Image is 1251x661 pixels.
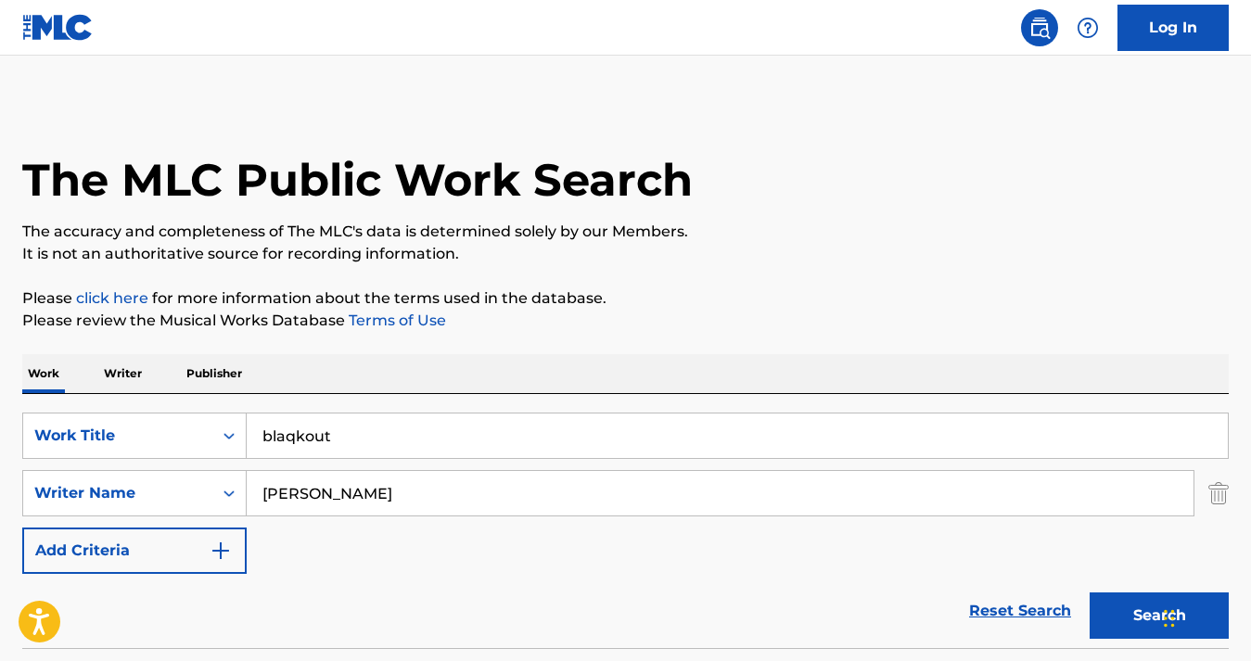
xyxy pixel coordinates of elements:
p: Please for more information about the terms used in the database. [22,287,1229,310]
a: click here [76,289,148,307]
a: Public Search [1021,9,1058,46]
div: Help [1069,9,1106,46]
a: Reset Search [960,591,1080,631]
div: Writer Name [34,482,201,504]
iframe: Chat Widget [1158,572,1251,661]
a: Terms of Use [345,311,446,329]
div: Work Title [34,425,201,447]
img: MLC Logo [22,14,94,41]
p: Writer [98,354,147,393]
img: Delete Criterion [1208,470,1229,516]
p: It is not an authoritative source for recording information. [22,243,1229,265]
p: The accuracy and completeness of The MLC's data is determined solely by our Members. [22,221,1229,243]
button: Search [1090,592,1229,639]
img: help [1077,17,1099,39]
div: Drag [1164,591,1175,646]
h1: The MLC Public Work Search [22,152,693,208]
img: search [1028,17,1051,39]
p: Publisher [181,354,248,393]
button: Add Criteria [22,528,247,574]
form: Search Form [22,413,1229,648]
p: Work [22,354,65,393]
p: Please review the Musical Works Database [22,310,1229,332]
a: Log In [1117,5,1229,51]
img: 9d2ae6d4665cec9f34b9.svg [210,540,232,562]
